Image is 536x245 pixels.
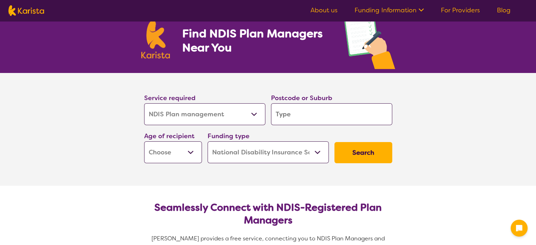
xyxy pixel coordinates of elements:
[271,94,332,102] label: Postcode or Suburb
[144,94,196,102] label: Service required
[497,6,511,14] a: Blog
[144,132,195,140] label: Age of recipient
[150,201,387,227] h2: Seamlessly Connect with NDIS-Registered Plan Managers
[310,6,338,14] a: About us
[141,20,170,59] img: Karista logo
[355,6,424,14] a: Funding Information
[8,5,44,16] img: Karista logo
[344,11,395,73] img: plan-management
[208,132,249,140] label: Funding type
[441,6,480,14] a: For Providers
[334,142,392,163] button: Search
[271,103,392,125] input: Type
[182,26,329,55] h1: Find NDIS Plan Managers Near You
